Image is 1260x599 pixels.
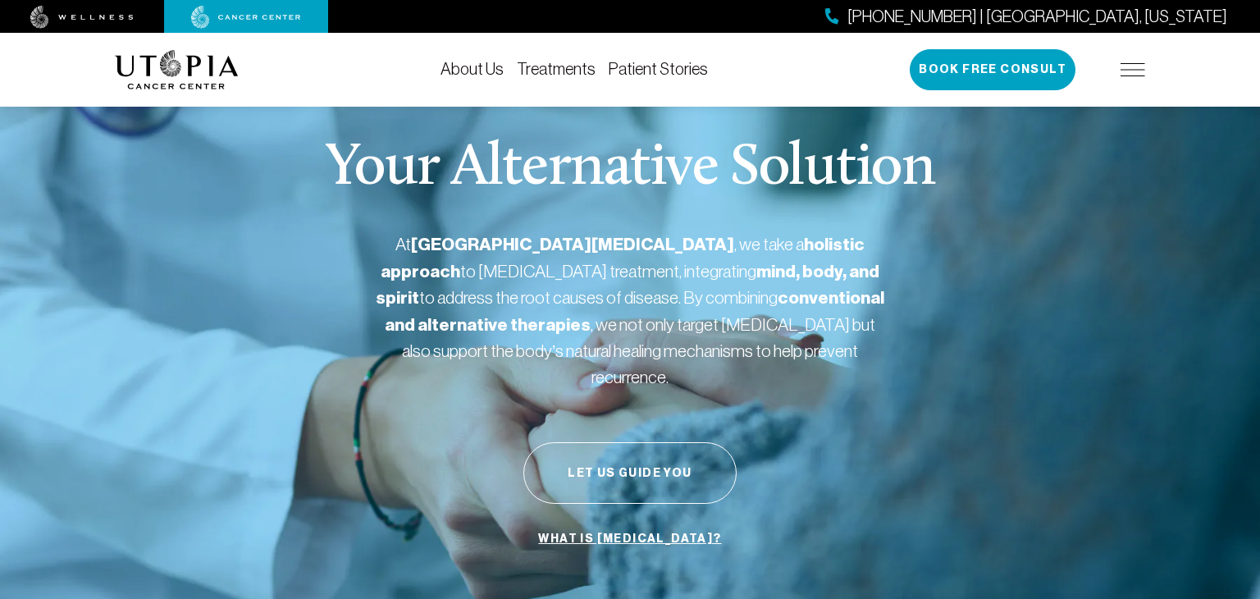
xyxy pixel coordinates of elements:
[411,234,734,255] strong: [GEOGRAPHIC_DATA][MEDICAL_DATA]
[523,442,737,504] button: Let Us Guide You
[30,6,134,29] img: wellness
[609,60,708,78] a: Patient Stories
[517,60,596,78] a: Treatments
[910,49,1075,90] button: Book Free Consult
[325,139,934,199] p: Your Alternative Solution
[847,5,1227,29] span: [PHONE_NUMBER] | [GEOGRAPHIC_DATA], [US_STATE]
[441,60,504,78] a: About Us
[381,234,865,282] strong: holistic approach
[1121,63,1145,76] img: icon-hamburger
[191,6,301,29] img: cancer center
[376,231,884,390] p: At , we take a to [MEDICAL_DATA] treatment, integrating to address the root causes of disease. By...
[385,287,884,336] strong: conventional and alternative therapies
[825,5,1227,29] a: [PHONE_NUMBER] | [GEOGRAPHIC_DATA], [US_STATE]
[534,524,725,555] a: What is [MEDICAL_DATA]?
[115,50,239,89] img: logo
